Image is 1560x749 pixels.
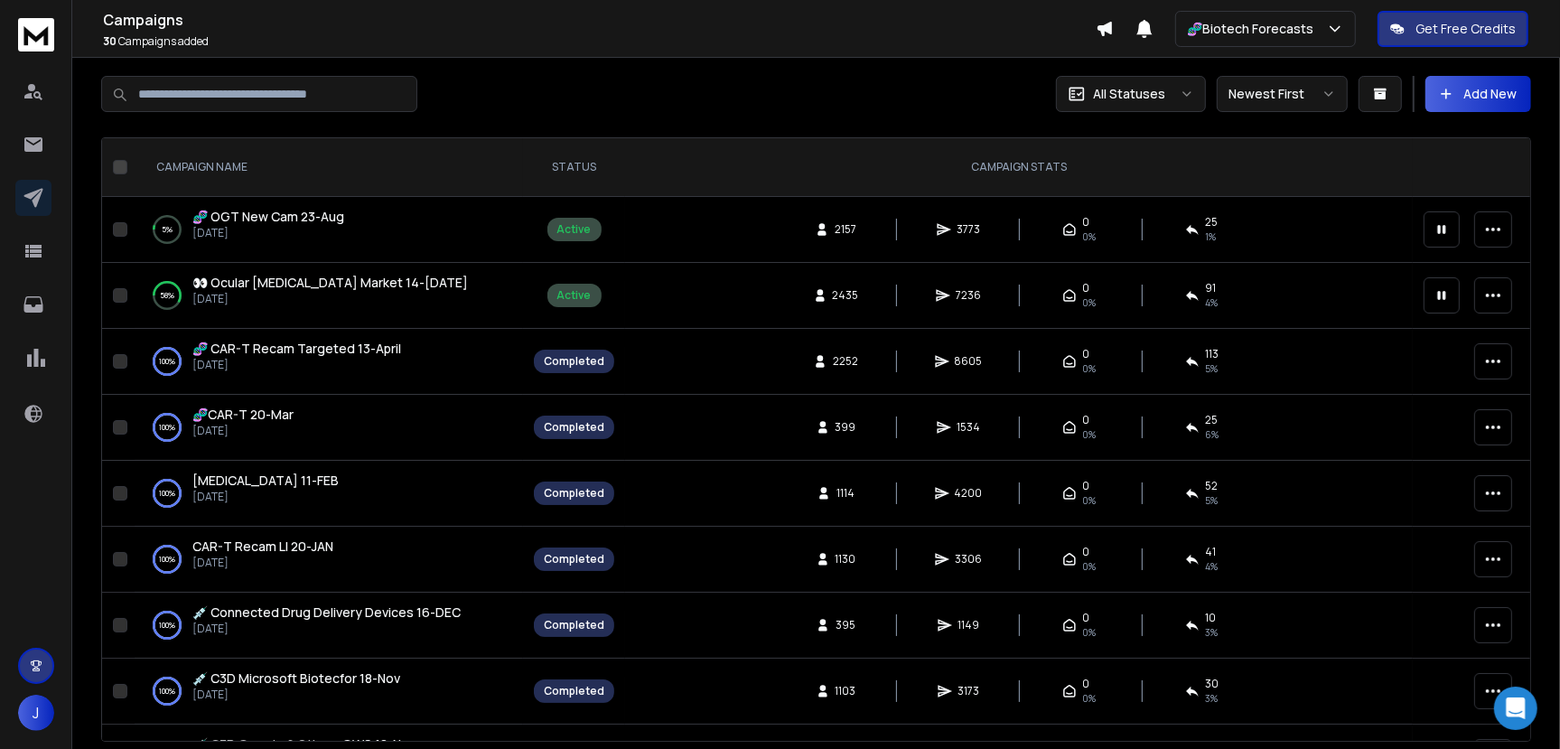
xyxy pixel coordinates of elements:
[1187,20,1321,38] p: 🧬Biotech Forecasts
[836,486,855,501] span: 1114
[192,358,401,372] p: [DATE]
[135,197,523,263] td: 5%🧬 OGT New Cam 23-Aug[DATE]
[192,208,344,225] span: 🧬 OGT New Cam 23-Aug
[192,538,333,556] a: CAR-T Recam LI 20-JAN
[1082,493,1096,508] span: 0%
[103,34,1096,49] p: Campaigns added
[192,472,339,490] a: [MEDICAL_DATA] 11-FEB
[1205,479,1218,493] span: 52
[1217,76,1348,112] button: Newest First
[544,618,604,632] div: Completed
[836,618,855,632] span: 395
[1425,76,1531,112] button: Add New
[192,669,400,688] a: 💉 C3D Microsoft Biotecfor 18-Nov
[192,622,461,636] p: [DATE]
[192,472,339,489] span: [MEDICAL_DATA] 11-FEB
[1205,677,1219,691] span: 30
[1205,413,1218,427] span: 25
[1082,347,1089,361] span: 0
[159,682,175,700] p: 100 %
[1082,559,1096,574] span: 0%
[192,556,333,570] p: [DATE]
[836,684,856,698] span: 1103
[1082,427,1096,442] span: 0%
[1082,229,1096,244] span: 0%
[833,354,858,369] span: 2252
[135,527,523,593] td: 100%CAR-T Recam LI 20-JAN[DATE]
[1082,295,1096,310] span: 0%
[1205,691,1218,706] span: 3 %
[192,604,461,621] span: 💉 Connected Drug Delivery Devices 16-DEC
[159,484,175,502] p: 100 %
[544,552,604,566] div: Completed
[192,490,339,504] p: [DATE]
[1205,625,1218,640] span: 3 %
[192,208,344,226] a: 🧬 OGT New Cam 23-Aug
[957,222,980,237] span: 3773
[1205,559,1218,574] span: 4 %
[1378,11,1528,47] button: Get Free Credits
[135,138,523,197] th: CAMPAIGN NAME
[135,329,523,395] td: 100%🧬 CAR-T Recam Targeted 13-April[DATE]
[162,220,173,239] p: 5 %
[1205,545,1216,559] span: 41
[1082,361,1096,376] span: 0%
[159,616,175,634] p: 100 %
[544,486,604,501] div: Completed
[1205,215,1218,229] span: 25
[192,406,294,423] span: 🧬CAR-T 20-Mar
[135,659,523,725] td: 100%💉 C3D Microsoft Biotecfor 18-Nov[DATE]
[544,684,604,698] div: Completed
[1415,20,1516,38] p: Get Free Credits
[957,684,979,698] span: 3173
[18,695,54,731] button: J
[955,486,983,501] span: 4200
[192,604,461,622] a: 💉 Connected Drug Delivery Devices 16-DEC
[557,288,592,303] div: Active
[523,138,625,197] th: STATUS
[135,395,523,461] td: 100%🧬CAR-T 20-Mar[DATE]
[956,288,981,303] span: 7236
[159,352,175,370] p: 100 %
[1205,229,1216,244] span: 1 %
[192,292,468,306] p: [DATE]
[836,552,856,566] span: 1130
[1205,611,1216,625] span: 10
[192,669,400,687] span: 💉 C3D Microsoft Biotecfor 18-Nov
[1205,347,1219,361] span: 113
[957,618,979,632] span: 1149
[1093,85,1165,103] p: All Statuses
[1205,295,1218,310] span: 4 %
[192,274,468,292] a: 👀 Ocular [MEDICAL_DATA] Market 14-[DATE]
[833,288,859,303] span: 2435
[1082,611,1089,625] span: 0
[160,286,174,304] p: 58 %
[1082,479,1089,493] span: 0
[1082,281,1089,295] span: 0
[192,340,401,357] span: 🧬 CAR-T Recam Targeted 13-April
[18,18,54,51] img: logo
[192,340,401,358] a: 🧬 CAR-T Recam Targeted 13-April
[625,138,1413,197] th: CAMPAIGN STATS
[103,9,1096,31] h1: Campaigns
[1082,625,1096,640] span: 0%
[159,418,175,436] p: 100 %
[192,406,294,424] a: 🧬CAR-T 20-Mar
[192,274,468,291] span: 👀 Ocular [MEDICAL_DATA] Market 14-[DATE]
[1205,361,1218,376] span: 5 %
[192,226,344,240] p: [DATE]
[1082,545,1089,559] span: 0
[544,354,604,369] div: Completed
[1082,413,1089,427] span: 0
[955,552,982,566] span: 3306
[192,538,333,555] span: CAR-T Recam LI 20-JAN
[1082,677,1089,691] span: 0
[1205,281,1216,295] span: 91
[836,420,856,435] span: 399
[192,688,400,702] p: [DATE]
[135,263,523,329] td: 58%👀 Ocular [MEDICAL_DATA] Market 14-[DATE][DATE]
[544,420,604,435] div: Completed
[835,222,856,237] span: 2157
